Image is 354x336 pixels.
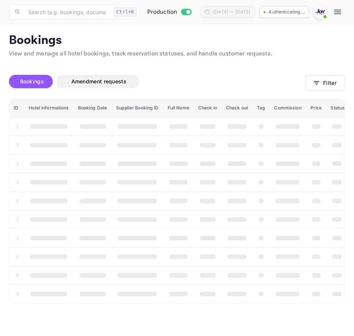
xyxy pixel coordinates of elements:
th: Check in [194,99,222,117]
input: Search (e.g. bookings, documentation) [24,4,111,19]
div: Ctrl+K [114,7,137,17]
p: Authenticating... [268,9,305,15]
th: Check out [222,99,252,117]
th: Price [306,99,326,117]
div: [DATE] — [DATE] [213,9,250,15]
span: Amendment requests [71,78,126,84]
div: Switch to Sandbox mode [144,8,194,16]
th: Full Name [163,99,194,117]
th: Booking Date [74,99,112,117]
th: Commission [270,99,306,117]
th: Tag [252,99,270,117]
span: Bookings [20,78,44,84]
img: With Joy [314,6,326,18]
th: ID [9,99,24,117]
th: Status [326,99,349,117]
div: account-settings tabs [9,75,306,88]
table: booking table [9,99,349,303]
th: Hotel informations [24,99,73,117]
button: Filter [306,75,345,90]
th: Supplier Booking ID [112,99,163,117]
p: Bookings [9,33,345,48]
p: View and manage all hotel bookings, track reservation statuses, and handle customer requests. [9,49,345,58]
span: Production [147,8,177,16]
